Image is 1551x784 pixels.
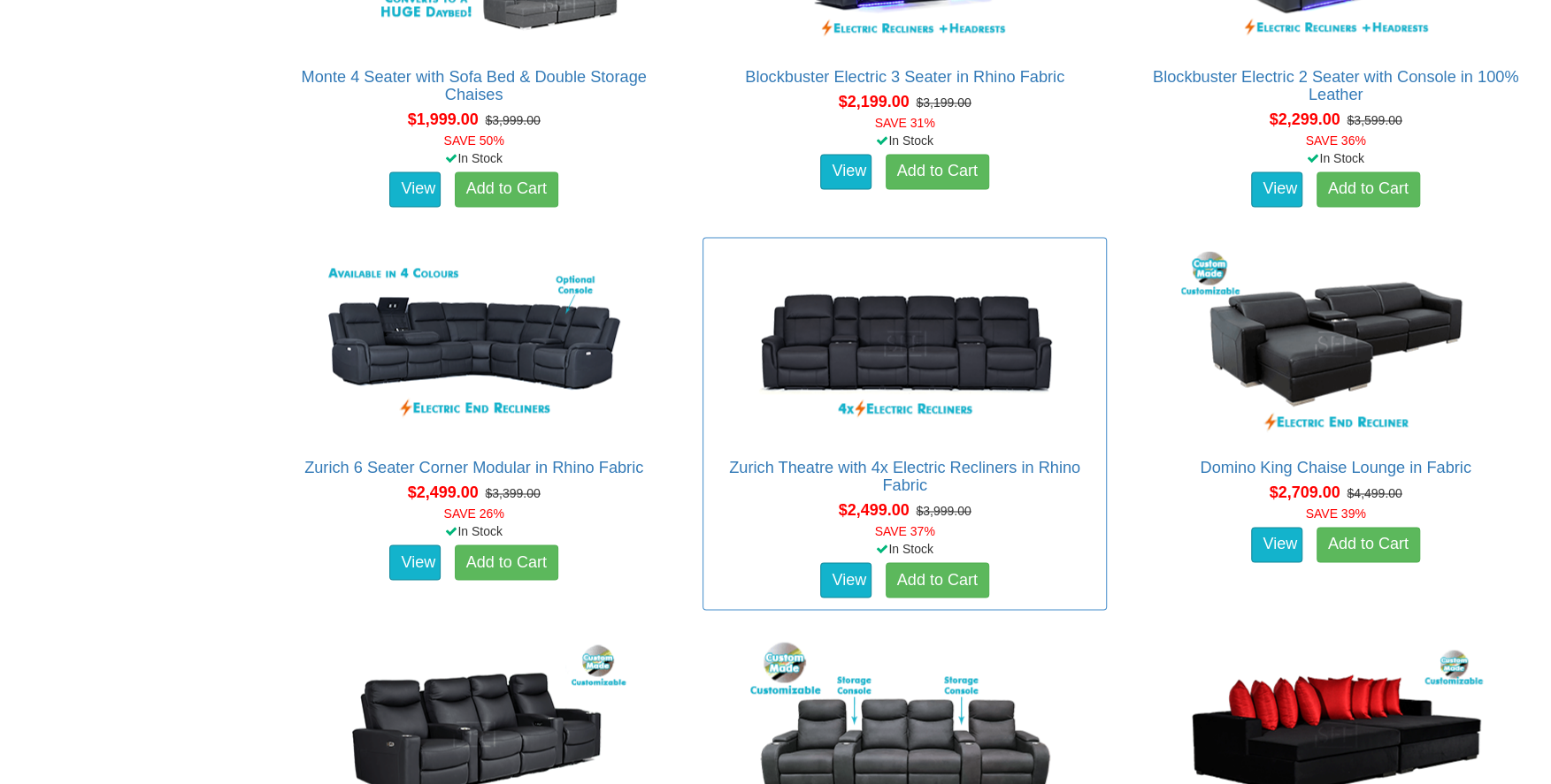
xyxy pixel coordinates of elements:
span: $2,709.00 [1269,483,1340,501]
span: $1,999.00 [408,110,479,128]
del: $3,399.00 [485,486,540,500]
div: In Stock [1130,149,1541,167]
span: $2,199.00 [838,93,909,110]
div: In Stock [699,540,1110,558]
font: SAVE 37% [874,524,934,538]
a: Add to Cart [1317,171,1420,207]
a: Monte 4 Seater with Sofa Bed & Double Storage Chaises [301,68,646,103]
span: $2,499.00 [408,483,479,501]
a: Zurich 6 Seater Corner Modular in Rhino Fabric [304,459,643,476]
a: View [1251,527,1302,562]
a: View [820,562,871,598]
a: View [389,544,441,580]
img: Domino King Chaise Lounge in Fabric [1177,247,1495,441]
del: $4,499.00 [1347,486,1401,500]
a: View [1251,171,1302,207]
a: Add to Cart [455,544,558,580]
font: SAVE 36% [1305,133,1365,148]
a: View [820,154,871,189]
del: $3,999.00 [916,504,971,518]
a: Add to Cart [886,562,989,598]
a: Blockbuster Electric 2 Seater with Console in 100% Leather [1153,68,1518,103]
img: Zurich 6 Seater Corner Modular in Rhino Fabric [315,247,633,441]
img: Zurich Theatre with 4x Electric Recliners in Rhino Fabric [746,247,1064,441]
div: In Stock [699,132,1110,149]
a: Zurich Theatre with 4x Electric Recliners in Rhino Fabric [729,459,1080,494]
a: Add to Cart [455,171,558,207]
div: In Stock [268,522,680,540]
font: SAVE 39% [1305,506,1365,521]
a: Add to Cart [1317,527,1420,562]
a: Domino King Chaise Lounge in Fabric [1200,459,1470,476]
del: $3,599.00 [1347,113,1401,127]
font: SAVE 26% [444,506,504,521]
del: $3,999.00 [485,113,540,127]
a: View [389,171,441,207]
span: $2,299.00 [1269,110,1340,128]
a: Add to Cart [886,154,989,189]
font: SAVE 31% [874,116,934,130]
div: In Stock [268,149,680,167]
del: $3,199.00 [916,95,971,110]
font: SAVE 50% [444,133,504,148]
a: Blockbuster Electric 3 Seater in Rhino Fabric [745,68,1064,86]
span: $2,499.00 [838,501,909,519]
